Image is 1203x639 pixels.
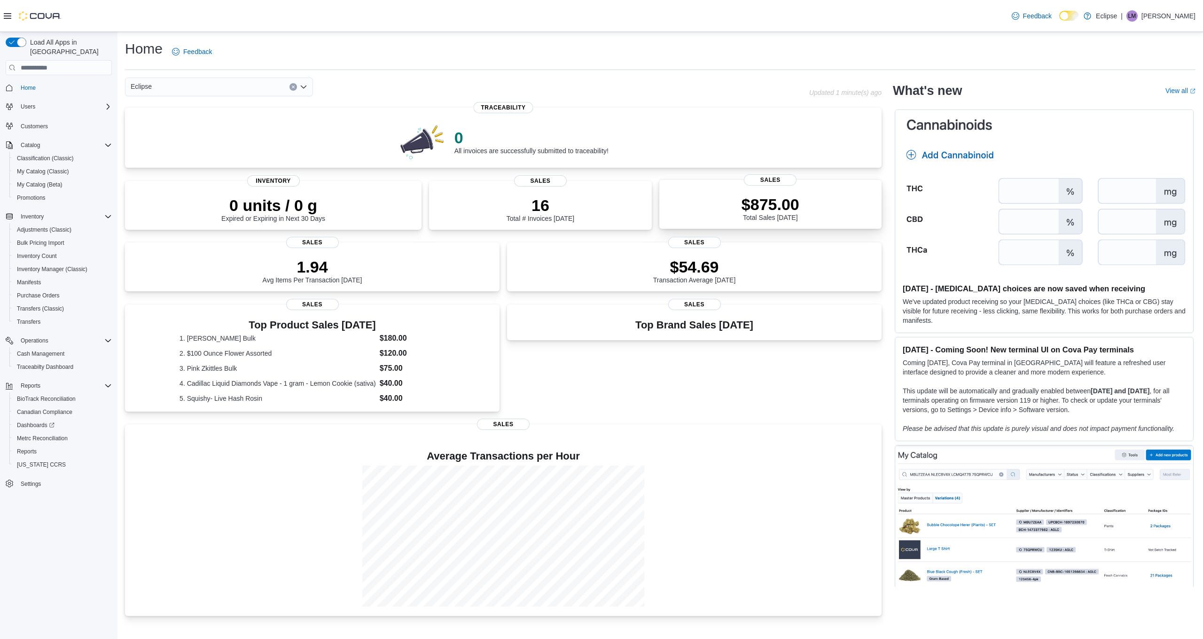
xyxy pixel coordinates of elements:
button: Bulk Pricing Import [9,236,116,249]
h1: Home [125,39,163,58]
button: Operations [2,334,116,347]
p: Updated 1 minute(s) ago [809,89,882,96]
span: Sales [286,299,339,310]
button: [US_STATE] CCRS [9,458,116,471]
span: My Catalog (Beta) [17,181,62,188]
a: [US_STATE] CCRS [13,459,70,470]
span: Settings [21,480,41,488]
span: Reports [21,382,40,390]
span: Dashboards [13,420,112,431]
span: Users [21,103,35,110]
button: Home [2,81,116,94]
button: Catalog [2,139,116,152]
span: Dashboards [17,421,55,429]
button: Transfers (Classic) [9,302,116,315]
dt: 2. $100 Ounce Flower Assorted [180,349,376,358]
div: Total # Invoices [DATE] [507,196,574,222]
dt: 5. Squishy- Live Hash Rosin [180,394,376,403]
div: Lanai Monahan [1126,10,1138,22]
em: Please be advised that this update is purely visual and does not impact payment functionality. [903,425,1174,432]
span: Sales [668,237,721,248]
button: Transfers [9,315,116,328]
span: BioTrack Reconciliation [13,393,112,405]
button: Settings [2,477,116,491]
button: Manifests [9,276,116,289]
p: [PERSON_NAME] [1141,10,1195,22]
span: Bulk Pricing Import [17,239,64,247]
button: Inventory [17,211,47,222]
span: Reports [13,446,112,457]
span: Customers [17,120,112,132]
span: Canadian Compliance [13,406,112,418]
span: Sales [477,419,530,430]
h3: [DATE] - [MEDICAL_DATA] choices are now saved when receiving [903,284,1186,293]
button: BioTrack Reconciliation [9,392,116,405]
div: Total Sales [DATE] [742,195,799,221]
button: Inventory [2,210,116,223]
a: Home [17,82,39,94]
a: Feedback [168,42,216,61]
span: Reports [17,380,112,391]
button: My Catalog (Classic) [9,165,116,178]
span: Sales [286,237,339,248]
span: Bulk Pricing Import [13,237,112,249]
a: Transfers (Classic) [13,303,68,314]
button: Inventory Count [9,249,116,263]
a: Dashboards [9,419,116,432]
dd: $75.00 [380,363,445,374]
a: BioTrack Reconciliation [13,393,79,405]
span: Transfers (Classic) [17,305,64,312]
a: Manifests [13,277,45,288]
span: Feedback [1023,11,1052,21]
span: Reports [17,448,37,455]
span: BioTrack Reconciliation [17,395,76,403]
dt: 3. Pink Zkittles Bulk [180,364,376,373]
button: Reports [9,445,116,458]
p: Eclipse [1096,10,1117,22]
span: Eclipse [131,81,152,92]
span: Traceabilty Dashboard [17,363,73,371]
span: Feedback [183,47,212,56]
span: Sales [668,299,721,310]
nav: Complex example [6,77,112,515]
button: Cash Management [9,347,116,360]
h4: Average Transactions per Hour [133,451,874,462]
span: Canadian Compliance [17,408,72,416]
a: Customers [17,121,52,132]
span: Inventory [21,213,44,220]
a: Classification (Classic) [13,153,78,164]
span: [US_STATE] CCRS [17,461,66,468]
div: Expired or Expiring in Next 30 Days [221,196,325,222]
button: Open list of options [300,83,307,91]
span: Inventory Manager (Classic) [17,265,87,273]
span: My Catalog (Classic) [17,168,69,175]
span: Transfers (Classic) [13,303,112,314]
a: Cash Management [13,348,68,359]
p: This update will be automatically and gradually enabled between , for all terminals operating on ... [903,386,1186,414]
span: Cash Management [17,350,64,358]
a: Metrc Reconciliation [13,433,71,444]
span: Settings [17,478,112,490]
a: Dashboards [13,420,58,431]
dd: $40.00 [380,393,445,404]
span: Inventory Manager (Classic) [13,264,112,275]
button: Reports [17,380,44,391]
dt: 4. Cadillac Liquid Diamonds Vape - 1 gram - Lemon Cookie (sativa) [180,379,376,388]
a: Traceabilty Dashboard [13,361,77,373]
a: Promotions [13,192,49,203]
button: My Catalog (Beta) [9,178,116,191]
span: Cash Management [13,348,112,359]
span: LM [1128,10,1136,22]
p: 0 units / 0 g [221,196,325,215]
div: Avg Items Per Transaction [DATE] [263,257,362,284]
h3: Top Brand Sales [DATE] [635,319,753,331]
button: Metrc Reconciliation [9,432,116,445]
span: Promotions [17,194,46,202]
span: Metrc Reconciliation [13,433,112,444]
span: Users [17,101,112,112]
img: Cova [19,11,61,21]
span: Classification (Classic) [17,155,74,162]
h3: [DATE] - Coming Soon! New terminal UI on Cova Pay terminals [903,345,1186,354]
span: Operations [17,335,112,346]
span: Inventory [17,211,112,222]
